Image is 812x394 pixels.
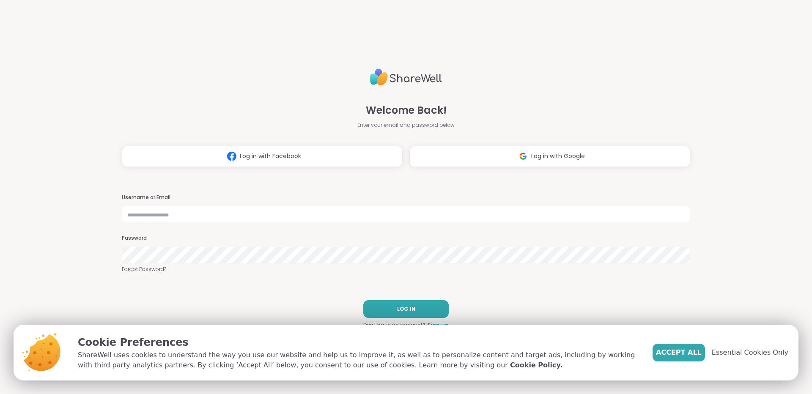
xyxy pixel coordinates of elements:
img: ShareWell Logomark [224,148,240,164]
button: Log in with Google [409,146,690,167]
a: Cookie Policy. [510,360,562,370]
span: Essential Cookies Only [712,347,788,358]
h3: Username or Email [122,194,690,201]
button: Accept All [653,344,705,361]
span: Don't have an account? [363,321,425,329]
button: LOG IN [363,300,449,318]
img: ShareWell Logomark [515,148,531,164]
h3: Password [122,235,690,242]
span: Log in with Facebook [240,152,301,161]
p: ShareWell uses cookies to understand the way you use our website and help us to improve it, as we... [78,350,639,370]
span: Welcome Back! [366,103,447,118]
a: Forgot Password? [122,265,690,273]
span: Enter your email and password below [357,121,455,129]
p: Cookie Preferences [78,335,639,350]
span: LOG IN [397,305,415,313]
img: ShareWell Logo [370,65,442,89]
a: Sign up [427,321,449,329]
span: Log in with Google [531,152,585,161]
button: Log in with Facebook [122,146,403,167]
span: Accept All [656,347,702,358]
